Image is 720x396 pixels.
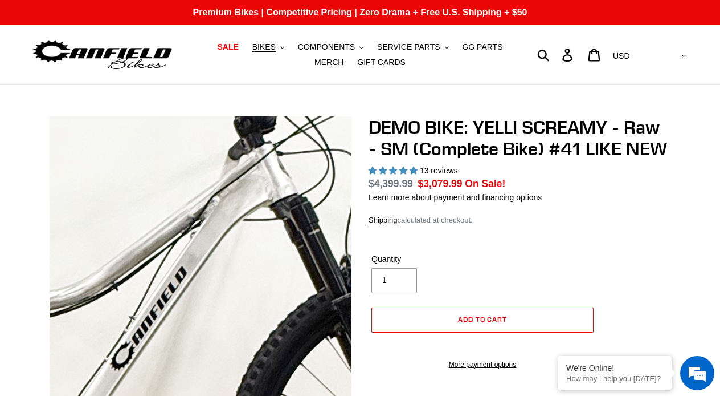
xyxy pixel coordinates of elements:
[211,39,244,55] a: SALE
[465,176,505,191] span: On Sale!
[458,315,508,324] span: Add to cart
[369,116,670,160] h1: DEMO BIKE: YELLI SCREAMY - Raw - SM (Complete Bike) #41 LIKE NEW
[217,42,238,52] span: SALE
[314,58,343,67] span: MERCH
[351,55,411,70] a: GIFT CARDS
[31,37,174,73] img: Canfield Bikes
[566,363,663,373] div: We're Online!
[369,166,420,175] span: 5.00 stars
[371,308,594,333] button: Add to cart
[292,39,369,55] button: COMPONENTS
[252,42,276,52] span: BIKES
[418,178,463,189] span: $3,079.99
[369,178,413,189] s: $4,399.99
[566,374,663,383] p: How may I help you today?
[462,42,502,52] span: GG PARTS
[369,193,542,202] a: Learn more about payment and financing options
[377,42,440,52] span: SERVICE PARTS
[369,216,398,225] a: Shipping
[456,39,508,55] a: GG PARTS
[420,166,458,175] span: 13 reviews
[371,39,454,55] button: SERVICE PARTS
[369,215,670,226] div: calculated at checkout.
[371,359,594,370] a: More payment options
[371,253,480,265] label: Quantity
[247,39,290,55] button: BIKES
[357,58,406,67] span: GIFT CARDS
[298,42,355,52] span: COMPONENTS
[309,55,349,70] a: MERCH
